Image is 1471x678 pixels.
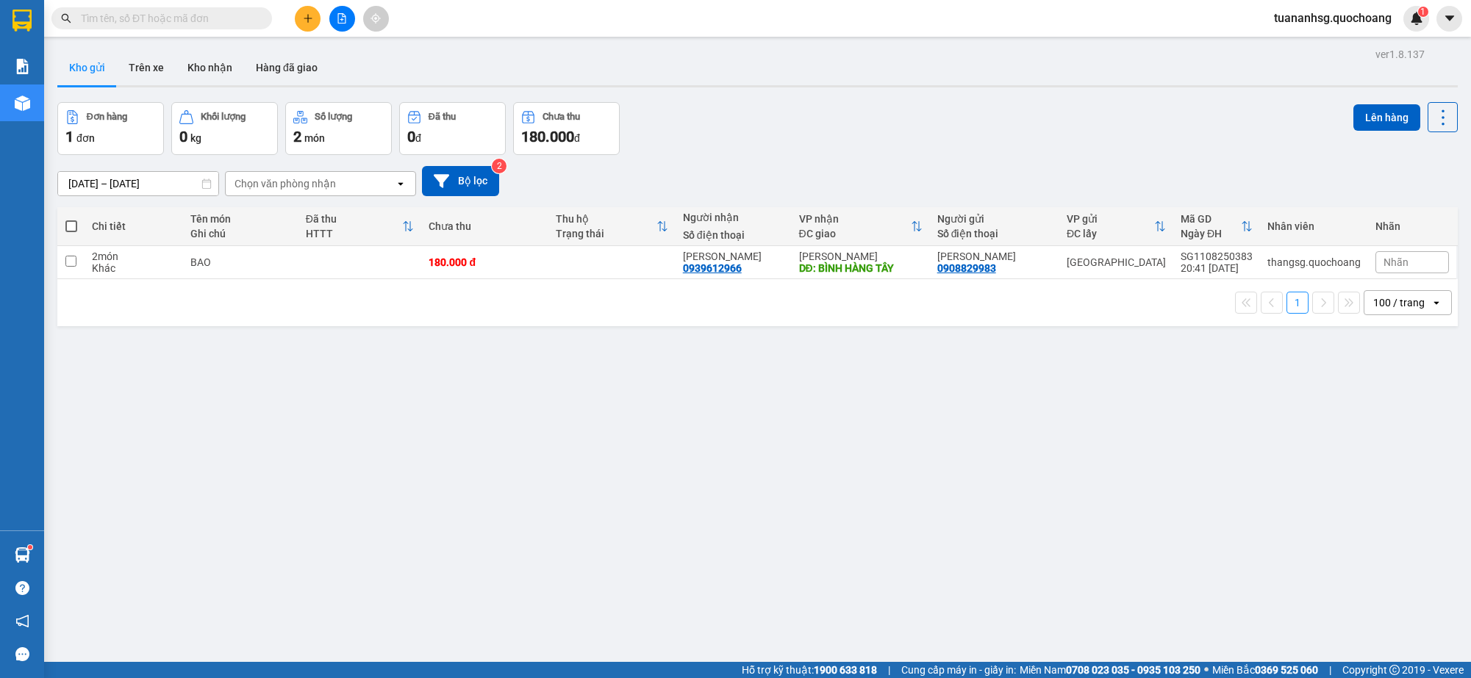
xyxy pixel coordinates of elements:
span: Hỗ trợ kỹ thuật: [742,662,877,678]
div: 0908829983 [937,262,996,274]
button: Lên hàng [1353,104,1420,131]
div: TRẦN THANH PHƯƠNG [937,250,1052,262]
span: Cung cấp máy in - giấy in: [901,662,1016,678]
button: Kho gửi [57,50,117,85]
div: Chưa thu [429,220,541,232]
span: kg [190,132,201,144]
img: icon-new-feature [1410,12,1423,25]
div: SG1108250383 [1181,250,1253,262]
div: Tên món [190,213,291,225]
input: Tìm tên, số ĐT hoặc mã đơn [81,10,254,26]
div: BAO [190,256,291,268]
th: Toggle SortBy [548,207,676,246]
span: 0 [407,128,415,145]
div: Mã GD [1181,213,1241,225]
th: Toggle SortBy [1059,207,1173,246]
div: [GEOGRAPHIC_DATA] [1067,256,1166,268]
div: HTTT [306,228,403,239]
span: | [888,662,890,678]
span: aim [371,13,381,24]
div: ver 1.8.137 [1375,46,1425,62]
div: 180.000 đ [429,256,541,268]
span: copyright [1389,665,1400,675]
sup: 1 [1418,7,1428,17]
div: Chọn văn phòng nhận [235,176,336,191]
span: 2 [293,128,301,145]
button: Trên xe [117,50,176,85]
div: thangsg.quochoang [1267,256,1361,268]
div: 20:41 [DATE] [1181,262,1253,274]
button: file-add [329,6,355,32]
div: 0939612966 [683,262,742,274]
div: 100 / trang [1373,295,1425,310]
th: Toggle SortBy [298,207,422,246]
div: VP nhận [799,213,911,225]
strong: 0708 023 035 - 0935 103 250 [1066,664,1200,676]
div: 2 món [92,250,176,262]
span: | [1329,662,1331,678]
div: Trạng thái [556,228,656,239]
button: Khối lượng0kg [171,102,278,155]
span: Miền Nam [1020,662,1200,678]
img: warehouse-icon [15,547,30,563]
div: Khối lượng [201,112,246,122]
button: Bộ lọc [422,166,499,196]
span: 180.000 [521,128,574,145]
div: Số điện thoại [937,228,1052,239]
button: Đã thu0đ [399,102,506,155]
div: Thu hộ [556,213,656,225]
div: Chưa thu [543,112,580,122]
span: Miền Bắc [1212,662,1318,678]
div: Ghi chú [190,228,291,239]
div: Nhân viên [1267,220,1361,232]
span: ⚪️ [1204,667,1209,673]
div: Ngày ĐH [1181,228,1241,239]
img: logo-vxr [12,10,32,32]
span: file-add [337,13,347,24]
sup: 2 [492,159,507,173]
span: 1 [65,128,74,145]
span: tuananhsg.quochoang [1262,9,1403,27]
span: question-circle [15,581,29,595]
span: message [15,647,29,661]
button: Chưa thu180.000đ [513,102,620,155]
button: Đơn hàng1đơn [57,102,164,155]
input: Select a date range. [58,172,218,195]
button: caret-down [1436,6,1462,32]
svg: open [395,178,407,190]
div: [PERSON_NAME] [799,250,923,262]
span: đ [415,132,421,144]
span: caret-down [1443,12,1456,25]
span: đ [574,132,580,144]
div: Số điện thoại [683,229,784,241]
button: 1 [1286,292,1309,314]
div: Đã thu [429,112,456,122]
span: notification [15,614,29,628]
div: Người gửi [937,213,1052,225]
button: Kho nhận [176,50,244,85]
span: đơn [76,132,95,144]
img: warehouse-icon [15,95,30,111]
span: 0 [179,128,187,145]
div: Số lượng [315,112,352,122]
div: ĐC giao [799,228,911,239]
div: Đơn hàng [87,112,127,122]
div: VP gửi [1067,213,1154,225]
div: LÊ MINH [683,250,784,262]
button: plus [295,6,321,32]
div: Chi tiết [92,220,176,232]
sup: 1 [28,545,32,549]
div: Khác [92,262,176,274]
button: Số lượng2món [285,102,392,155]
span: món [304,132,325,144]
div: ĐC lấy [1067,228,1154,239]
div: DĐ: BÌNH HÀNG TÂY [799,262,923,274]
img: solution-icon [15,59,30,74]
span: 1 [1420,7,1425,17]
div: Người nhận [683,212,784,223]
th: Toggle SortBy [792,207,930,246]
span: Nhãn [1384,256,1409,268]
div: Nhãn [1375,220,1449,232]
strong: 0369 525 060 [1255,664,1318,676]
button: aim [363,6,389,32]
